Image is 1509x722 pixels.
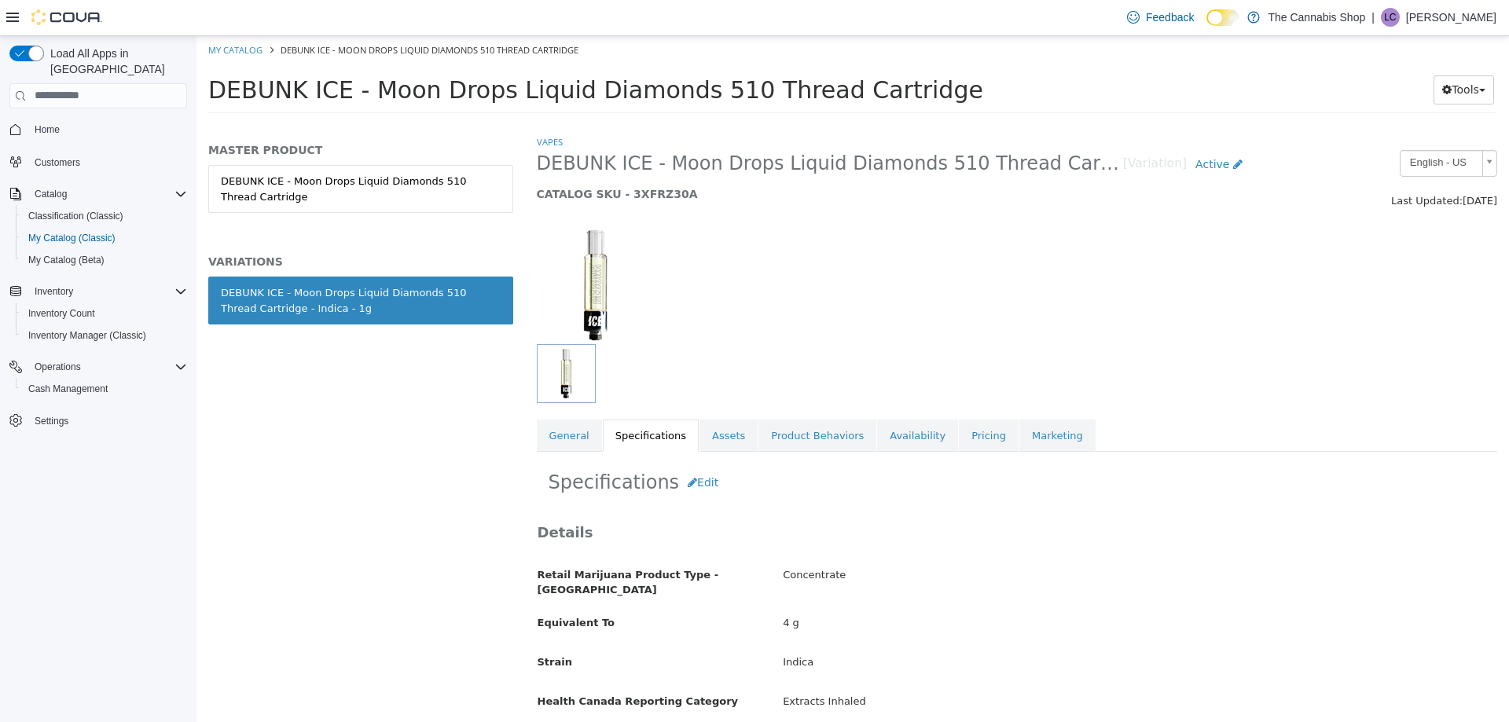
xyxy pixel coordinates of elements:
span: DEBUNK ICE - Moon Drops Liquid Diamonds 510 Thread Cartridge [84,8,382,20]
span: Inventory Manager (Classic) [22,326,187,345]
button: Inventory Manager (Classic) [16,324,193,346]
p: [PERSON_NAME] [1406,8,1496,27]
span: Inventory [28,282,187,301]
button: Customers [3,150,193,173]
span: My Catalog (Beta) [22,251,187,269]
a: My Catalog (Classic) [22,229,122,247]
span: Cash Management [28,383,108,395]
input: Dark Mode [1206,9,1239,26]
nav: Complex example [9,112,187,473]
span: Settings [28,411,187,431]
div: Concentrate [575,526,1312,553]
a: Classification (Classic) [22,207,130,225]
a: English - US [1203,114,1301,141]
span: Retail Marijuana Product Type - [GEOGRAPHIC_DATA] [341,533,523,560]
small: [Variation] [927,122,990,134]
button: Inventory Count [16,302,193,324]
span: Equivalent To [341,581,418,592]
button: Classification (Classic) [16,205,193,227]
button: Inventory [28,282,79,301]
span: Classification (Classic) [28,210,123,222]
h5: MASTER PRODUCT [12,107,317,121]
button: Catalog [3,183,193,205]
div: DEBUNK ICE - Moon Drops Liquid Diamonds 510 Thread Cartridge - Indica - 1g [24,249,304,280]
button: Tools [1237,39,1298,68]
a: Marketing [823,383,899,416]
a: DEBUNK ICE - Moon Drops Liquid Diamonds 510 Thread Cartridge [12,129,317,177]
button: Cash Management [16,378,193,400]
a: Assets [503,383,561,416]
span: [DATE] [1266,159,1301,170]
span: DEBUNK ICE - Moon Drops Liquid Diamonds 510 Thread Cartridge [12,40,787,68]
button: Operations [3,356,193,378]
a: Specifications [406,383,502,416]
span: Customers [28,152,187,171]
span: My Catalog (Classic) [28,232,116,244]
a: Vapes [340,100,366,112]
span: My Catalog (Classic) [22,229,187,247]
h3: Details [341,487,1301,505]
span: Strain [341,620,376,632]
span: Inventory Count [22,304,187,323]
span: Cash Management [22,379,187,398]
span: Home [28,119,187,139]
span: Active [999,122,1033,134]
span: LC [1384,8,1396,27]
a: Settings [28,412,75,431]
button: Edit [483,432,531,461]
h5: VARIATIONS [12,218,317,233]
span: DEBUNK ICE - Moon Drops Liquid Diamonds 510 Thread Cartridge - Indica - 1g [340,115,927,140]
span: Last Updated: [1195,159,1266,170]
span: Catalog [35,188,67,200]
span: Dark Mode [1206,26,1207,27]
p: The Cannabis Shop [1268,8,1365,27]
button: Inventory [3,280,193,302]
a: General [340,383,406,416]
a: My Catalog [12,8,66,20]
h5: CATALOG SKU - 3XFRZ30A [340,151,1055,165]
p: | [1371,8,1375,27]
a: My Catalog (Beta) [22,251,111,269]
span: English - US [1204,115,1280,139]
span: Home [35,123,60,136]
a: Feedback [1121,2,1200,33]
a: Customers [28,153,86,172]
a: Inventory Count [22,304,101,323]
a: Pricing [762,383,822,416]
span: Settings [35,415,68,427]
span: Classification (Classic) [22,207,187,225]
a: Cash Management [22,379,114,398]
span: My Catalog (Beta) [28,254,105,266]
button: Settings [3,409,193,432]
span: Inventory Manager (Classic) [28,329,146,342]
button: Home [3,118,193,141]
span: Catalog [28,185,187,203]
h2: Specifications [352,432,1290,461]
div: Indica [575,613,1312,640]
button: My Catalog (Beta) [16,249,193,271]
img: Cova [31,9,102,25]
span: Inventory Count [28,307,95,320]
span: Operations [28,357,187,376]
span: Customers [35,156,80,169]
div: Extracts Inhaled [575,652,1312,680]
img: 150 [340,190,458,308]
span: Operations [35,361,81,373]
a: Inventory Manager (Classic) [22,326,152,345]
button: My Catalog (Classic) [16,227,193,249]
button: Operations [28,357,87,376]
a: Availability [681,383,762,416]
div: Liam Connolly [1381,8,1400,27]
span: Health Canada Reporting Category [341,659,542,671]
span: Inventory [35,285,73,298]
a: Home [28,120,66,139]
div: 4 g [575,574,1312,601]
button: Catalog [28,185,73,203]
a: Product Behaviors [562,383,680,416]
span: Load All Apps in [GEOGRAPHIC_DATA] [44,46,187,77]
span: Feedback [1146,9,1194,25]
